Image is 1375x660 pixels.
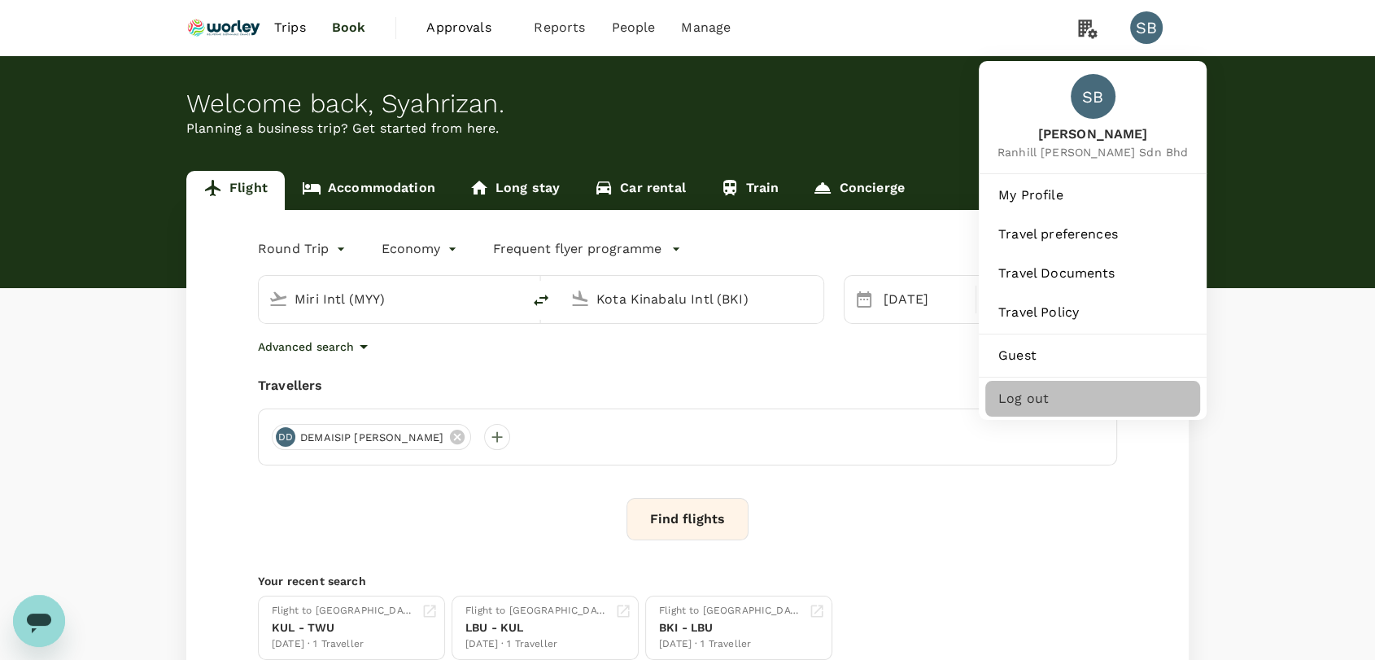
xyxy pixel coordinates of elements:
[998,389,1187,409] span: Log out
[510,297,513,300] button: Open
[1071,74,1115,119] div: SB
[285,171,452,210] a: Accommodation
[186,119,1189,138] p: Planning a business trip? Get started from here.
[796,171,921,210] a: Concierge
[998,346,1187,365] span: Guest
[186,10,261,46] img: Ranhill Worley Sdn Bhd
[534,18,585,37] span: Reports
[465,636,609,653] div: [DATE] · 1 Traveller
[258,339,354,355] p: Advanced search
[186,171,285,210] a: Flight
[332,18,366,37] span: Book
[290,430,453,446] span: DEMAISIP [PERSON_NAME]
[681,18,731,37] span: Manage
[985,256,1200,291] a: Travel Documents
[985,295,1200,330] a: Travel Policy
[493,239,661,259] p: Frequent flyer programme
[272,603,415,619] div: Flight to [GEOGRAPHIC_DATA]
[1130,11,1163,44] div: SB
[272,424,471,450] div: DDDEMAISIP [PERSON_NAME]
[465,603,609,619] div: Flight to [GEOGRAPHIC_DATA]
[611,18,655,37] span: People
[703,171,797,210] a: Train
[985,381,1200,417] div: Log out
[596,286,789,312] input: Going to
[998,186,1187,205] span: My Profile
[272,636,415,653] div: [DATE] · 1 Traveller
[998,303,1187,322] span: Travel Policy
[812,297,815,300] button: Open
[659,603,802,619] div: Flight to [GEOGRAPHIC_DATA]
[577,171,703,210] a: Car rental
[258,376,1117,396] div: Travellers
[426,18,508,37] span: Approvals
[258,337,373,356] button: Advanced search
[465,619,609,636] div: LBU - KUL
[659,636,802,653] div: [DATE] · 1 Traveller
[522,281,561,320] button: delete
[877,283,972,316] div: [DATE]
[274,18,306,37] span: Trips
[295,286,487,312] input: Depart from
[626,498,749,540] button: Find flights
[272,619,415,636] div: KUL - TWU
[382,236,461,262] div: Economy
[659,619,802,636] div: BKI - LBU
[997,125,1188,144] span: [PERSON_NAME]
[997,144,1188,160] span: Ranhill [PERSON_NAME] Sdn Bhd
[985,338,1200,374] a: Guest
[13,595,65,647] iframe: Button to launch messaging window
[985,216,1200,252] a: Travel preferences
[998,225,1187,244] span: Travel preferences
[493,239,681,259] button: Frequent flyer programme
[258,236,349,262] div: Round Trip
[985,177,1200,213] a: My Profile
[186,89,1189,119] div: Welcome back , Syahrizan .
[276,427,295,447] div: DD
[258,573,1117,589] p: Your recent search
[452,171,577,210] a: Long stay
[998,264,1187,283] span: Travel Documents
